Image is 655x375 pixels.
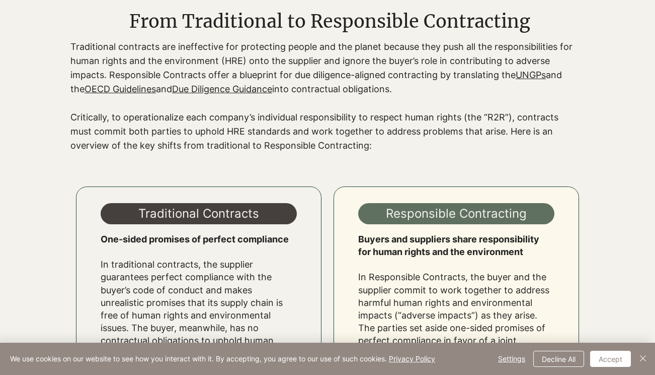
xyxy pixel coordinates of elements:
[101,234,289,244] span: One-sided promises of perfect compliance
[101,205,297,223] h3: Traditional Contracts
[358,234,539,257] span: Buyers and suppliers share responsibility for human rights and the environment
[637,352,649,364] img: Close
[70,40,574,96] p: Traditional contracts are ineffective for protecting people and the planet because they push all ...
[358,205,554,223] h3: Responsible Contracting
[516,70,546,80] a: UNGPs
[498,351,525,366] span: Settings
[389,354,435,363] a: Privacy Policy
[590,351,631,367] button: Accept
[129,10,530,33] span: From Traditional to Responsible Contracting
[70,110,574,153] p: Critically, to operationalize each company’s individual responsibility to respect human rights (t...
[533,351,584,367] button: Decline All
[85,84,156,94] a: OECD Guidelines
[10,354,435,363] span: We use cookies on our website to see how you interact with it. By accepting, you agree to our use...
[172,84,272,94] a: Due Diligence Guidance
[637,351,649,367] button: Close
